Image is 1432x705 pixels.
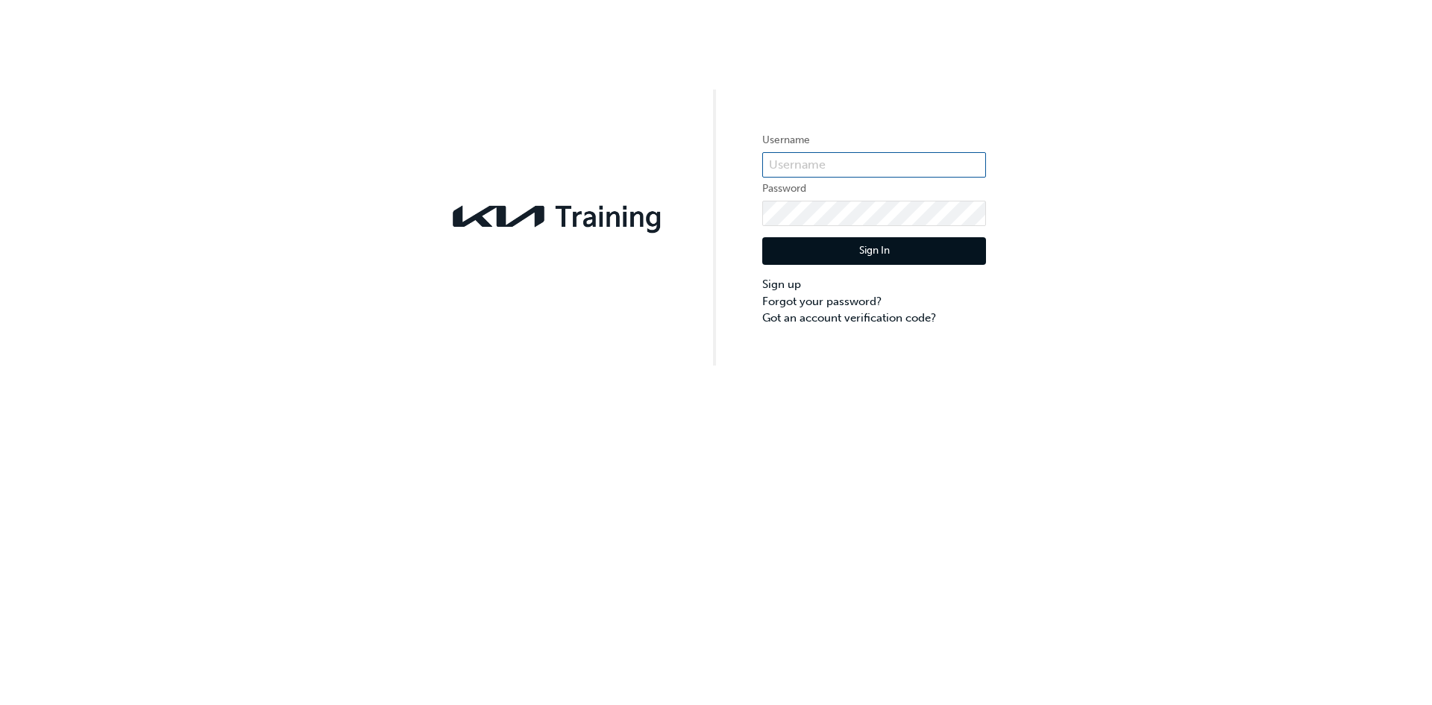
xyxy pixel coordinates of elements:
label: Username [762,131,986,149]
a: Forgot your password? [762,293,986,310]
img: kia-training [446,196,670,236]
label: Password [762,180,986,198]
button: Sign In [762,237,986,266]
input: Username [762,152,986,178]
a: Sign up [762,276,986,293]
a: Got an account verification code? [762,310,986,327]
